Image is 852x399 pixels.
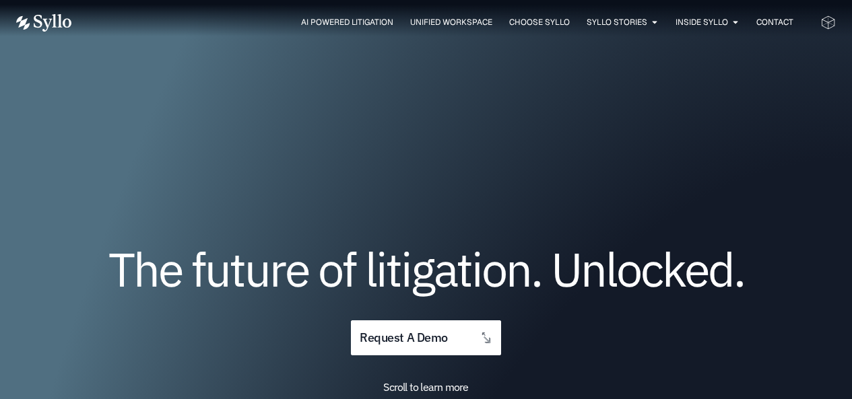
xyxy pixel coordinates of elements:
[98,16,793,29] div: Menu Toggle
[98,16,793,29] nav: Menu
[509,16,570,28] a: Choose Syllo
[351,320,500,356] a: request a demo
[410,16,492,28] a: Unified Workspace
[756,16,793,28] a: Contact
[360,332,447,344] span: request a demo
[676,16,728,28] a: Inside Syllo
[301,16,393,28] a: AI Powered Litigation
[383,380,468,394] span: Scroll to learn more
[16,14,71,32] img: Vector
[587,16,647,28] a: Syllo Stories
[97,247,755,291] h1: The future of litigation. Unlocked.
